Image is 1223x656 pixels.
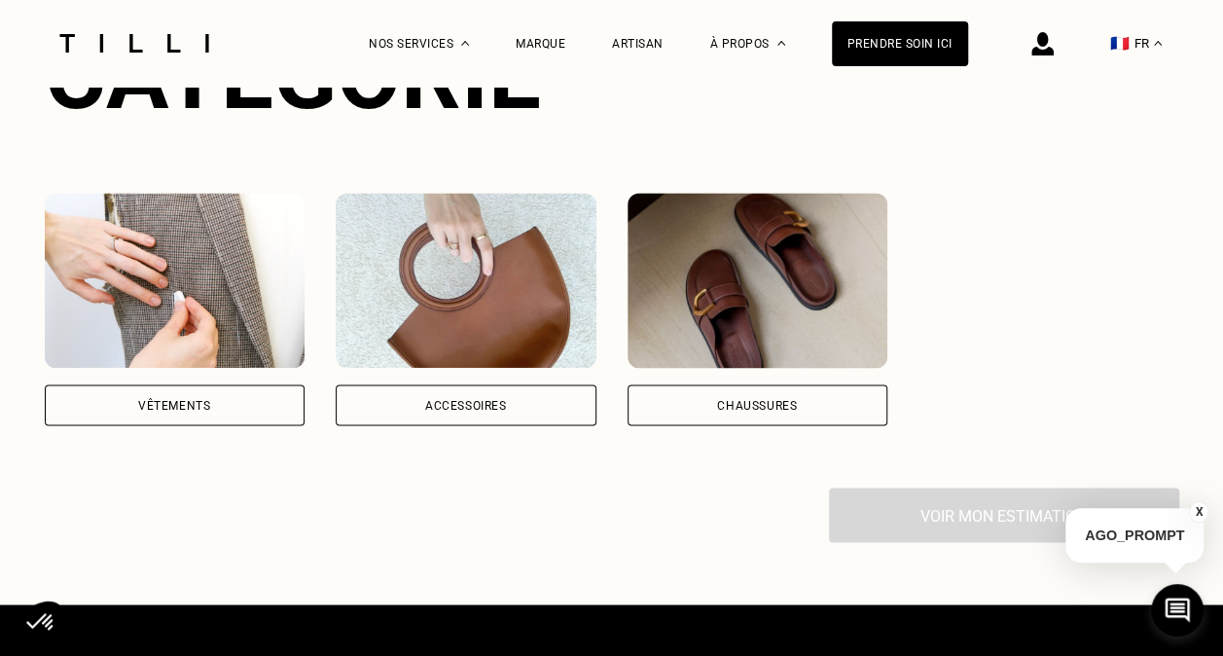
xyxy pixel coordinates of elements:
a: Marque [516,37,565,51]
img: Logo du service de couturière Tilli [53,34,216,53]
img: Chaussures [628,193,888,368]
div: Accessoires [425,399,507,411]
img: Vêtements [45,193,306,368]
button: X [1189,501,1208,523]
div: Vêtements [138,399,210,411]
p: AGO_PROMPT [1065,508,1204,563]
img: icône connexion [1031,32,1054,55]
img: Menu déroulant à propos [777,41,785,46]
a: Prendre soin ici [832,21,968,66]
img: menu déroulant [1154,41,1162,46]
img: Accessoires [336,193,596,368]
a: Artisan [612,37,664,51]
span: 🇫🇷 [1110,34,1130,53]
div: Chaussures [717,399,797,411]
img: Menu déroulant [461,41,469,46]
